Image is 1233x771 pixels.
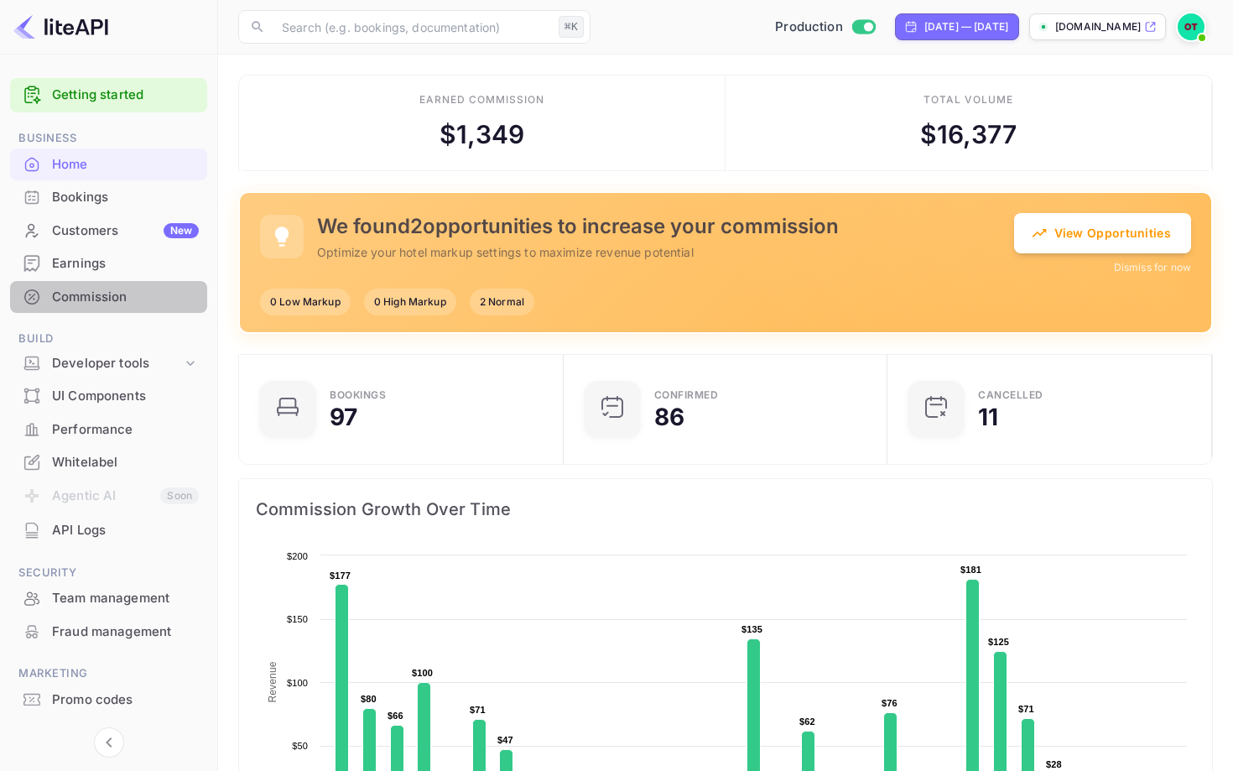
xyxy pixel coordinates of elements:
[10,281,207,314] div: Commission
[920,116,1017,154] div: $ 16,377
[799,716,815,727] text: $62
[419,92,544,107] div: Earned commission
[52,387,199,406] div: UI Components
[440,116,524,154] div: $ 1,349
[10,129,207,148] span: Business
[10,330,207,348] span: Build
[768,18,882,37] div: Switch to Sandbox mode
[52,354,182,373] div: Developer tools
[388,711,403,721] text: $66
[10,281,207,312] a: Commission
[470,705,486,715] text: $71
[10,148,207,181] div: Home
[330,390,386,400] div: Bookings
[10,582,207,613] a: Team management
[895,13,1019,40] div: Click to change the date range period
[10,215,207,246] a: CustomersNew
[292,741,308,751] text: $50
[10,616,207,647] a: Fraud management
[10,215,207,247] div: CustomersNew
[52,155,199,175] div: Home
[654,405,684,429] div: 86
[52,589,199,608] div: Team management
[13,13,108,40] img: LiteAPI logo
[52,86,199,105] a: Getting started
[10,181,207,214] div: Bookings
[361,694,377,704] text: $80
[52,221,199,241] div: Customers
[10,564,207,582] span: Security
[654,390,719,400] div: Confirmed
[330,570,351,581] text: $177
[10,664,207,683] span: Marketing
[10,684,207,715] a: Promo codes
[164,223,199,238] div: New
[52,623,199,642] div: Fraud management
[52,188,199,207] div: Bookings
[10,684,207,716] div: Promo codes
[741,624,762,634] text: $135
[10,349,207,378] div: Developer tools
[52,288,199,307] div: Commission
[470,294,534,310] span: 2 Normal
[882,698,897,708] text: $76
[10,78,207,112] div: Getting started
[10,247,207,280] div: Earnings
[10,414,207,445] a: Performance
[775,18,843,37] span: Production
[330,405,357,429] div: 97
[52,254,199,273] div: Earnings
[94,727,124,758] button: Collapse navigation
[10,582,207,615] div: Team management
[10,247,207,279] a: Earnings
[272,10,552,44] input: Search (e.g. bookings, documentation)
[1055,19,1141,34] p: [DOMAIN_NAME]
[260,294,351,310] span: 0 Low Markup
[267,661,278,702] text: Revenue
[52,453,199,472] div: Whitelabel
[10,446,207,479] div: Whitelabel
[10,148,207,180] a: Home
[978,390,1043,400] div: CANCELLED
[10,414,207,446] div: Performance
[1018,704,1034,714] text: $71
[559,16,584,38] div: ⌘K
[10,446,207,477] a: Whitelabel
[52,420,199,440] div: Performance
[10,514,207,545] a: API Logs
[364,294,456,310] span: 0 High Markup
[287,614,308,624] text: $150
[52,690,199,710] div: Promo codes
[52,521,199,540] div: API Logs
[10,380,207,413] div: UI Components
[10,380,207,411] a: UI Components
[1014,213,1191,253] button: View Opportunities
[923,92,1013,107] div: Total volume
[10,514,207,547] div: API Logs
[960,565,981,575] text: $181
[256,496,1195,523] span: Commission Growth Over Time
[1114,260,1191,275] button: Dismiss for now
[10,616,207,649] div: Fraud management
[924,19,1008,34] div: [DATE] — [DATE]
[1046,759,1062,769] text: $28
[287,678,308,688] text: $100
[317,243,839,261] p: Optimize your hotel markup settings to maximize revenue potential
[10,181,207,212] a: Bookings
[978,405,998,429] div: 11
[988,637,1009,647] text: $125
[412,668,433,678] text: $100
[497,735,513,745] text: $47
[317,213,839,240] h5: We found 2 opportunities to increase your commission
[287,551,308,561] text: $200
[1178,13,1204,40] img: Oussama Tali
